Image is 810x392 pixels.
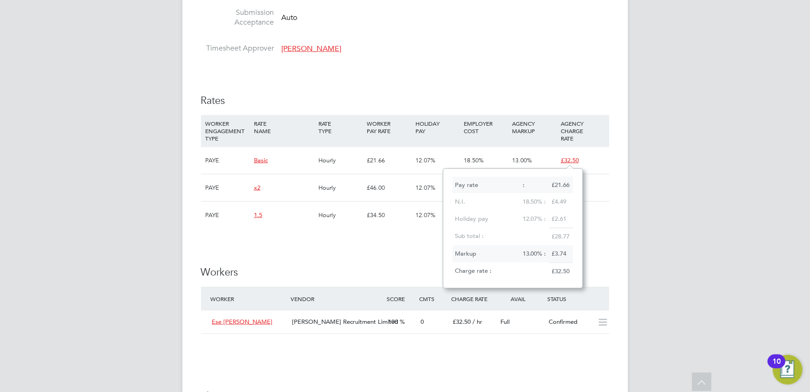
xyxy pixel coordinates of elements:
div: Vendor [288,290,384,307]
span: 12.07% [415,156,435,164]
span: £32.50 [561,156,579,164]
div: £2.61 [549,211,573,228]
div: WORKER PAY RATE [364,115,413,139]
span: / hr [473,318,482,326]
h3: Rates [201,94,609,108]
div: Worker [208,290,289,307]
span: Auto [282,13,298,23]
div: AGENCY CHARGE RATE [558,115,607,147]
div: Score [385,290,417,307]
div: Charge rate : [453,263,549,280]
div: £21.66 [549,177,573,194]
span: 13.00% [512,156,532,164]
div: Charge Rate [449,290,497,307]
div: £28.77 [549,228,573,245]
div: RATE TYPE [316,115,364,139]
div: Hourly [316,202,364,229]
div: Sub total : [453,228,549,245]
div: £32.50 [549,263,573,280]
div: : [520,177,549,194]
span: 100 [389,318,398,326]
div: £34.50 [364,202,413,229]
h3: Workers [201,266,609,279]
div: EMPLOYER COST [461,115,510,139]
span: £32.50 [453,318,471,326]
div: £4.49 [549,193,573,211]
div: Pay rate [453,177,520,194]
span: Ese [PERSON_NAME] [212,318,273,326]
div: RATE NAME [252,115,316,139]
div: 18.50% : [520,193,549,211]
span: 1.5 [254,211,262,219]
div: Hourly [316,147,364,174]
div: Status [545,290,609,307]
span: Full [501,318,510,326]
div: N.I. [453,193,520,211]
div: 12.07% : [520,211,549,228]
span: 12.07% [415,184,435,192]
div: Hourly [316,174,364,201]
div: WORKER ENGAGEMENT TYPE [203,115,252,147]
div: £3.74 [549,245,573,263]
label: Submission Acceptance [201,8,274,27]
div: Holiday pay [453,211,520,228]
div: Cmts [417,290,449,307]
button: Open Resource Center, 10 new notifications [773,355,803,385]
span: [PERSON_NAME] [282,44,342,53]
div: AGENCY MARKUP [510,115,558,139]
div: £21.66 [364,147,413,174]
span: 0 [421,318,424,326]
div: £46.00 [364,174,413,201]
div: 13.00% : [520,245,549,263]
span: [PERSON_NAME] Recruitment Limited [292,318,398,326]
span: 18.50% [464,156,484,164]
div: Confirmed [545,315,593,330]
div: PAYE [203,147,252,174]
span: x2 [254,184,260,192]
span: Basic [254,156,268,164]
div: PAYE [203,174,252,201]
div: Avail [497,290,545,307]
div: HOLIDAY PAY [413,115,461,139]
div: Markup [453,245,520,263]
label: Timesheet Approver [201,44,274,53]
span: 12.07% [415,211,435,219]
div: PAYE [203,202,252,229]
div: 10 [772,361,781,373]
